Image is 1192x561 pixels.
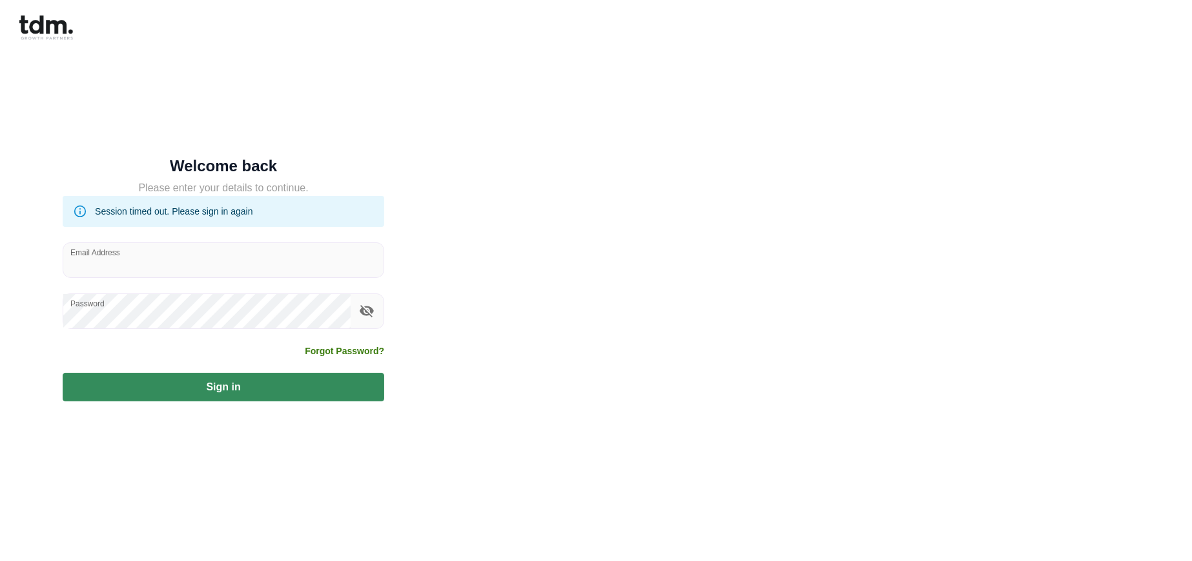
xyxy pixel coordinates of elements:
button: toggle password visibility [356,300,378,322]
label: Password [70,298,105,309]
label: Email Address [70,247,120,258]
h5: Welcome back [63,160,384,173]
a: Forgot Password? [305,344,384,357]
button: Sign in [63,373,384,401]
h5: Please enter your details to continue. [63,180,384,196]
div: Session timed out. Please sign in again [95,200,252,223]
